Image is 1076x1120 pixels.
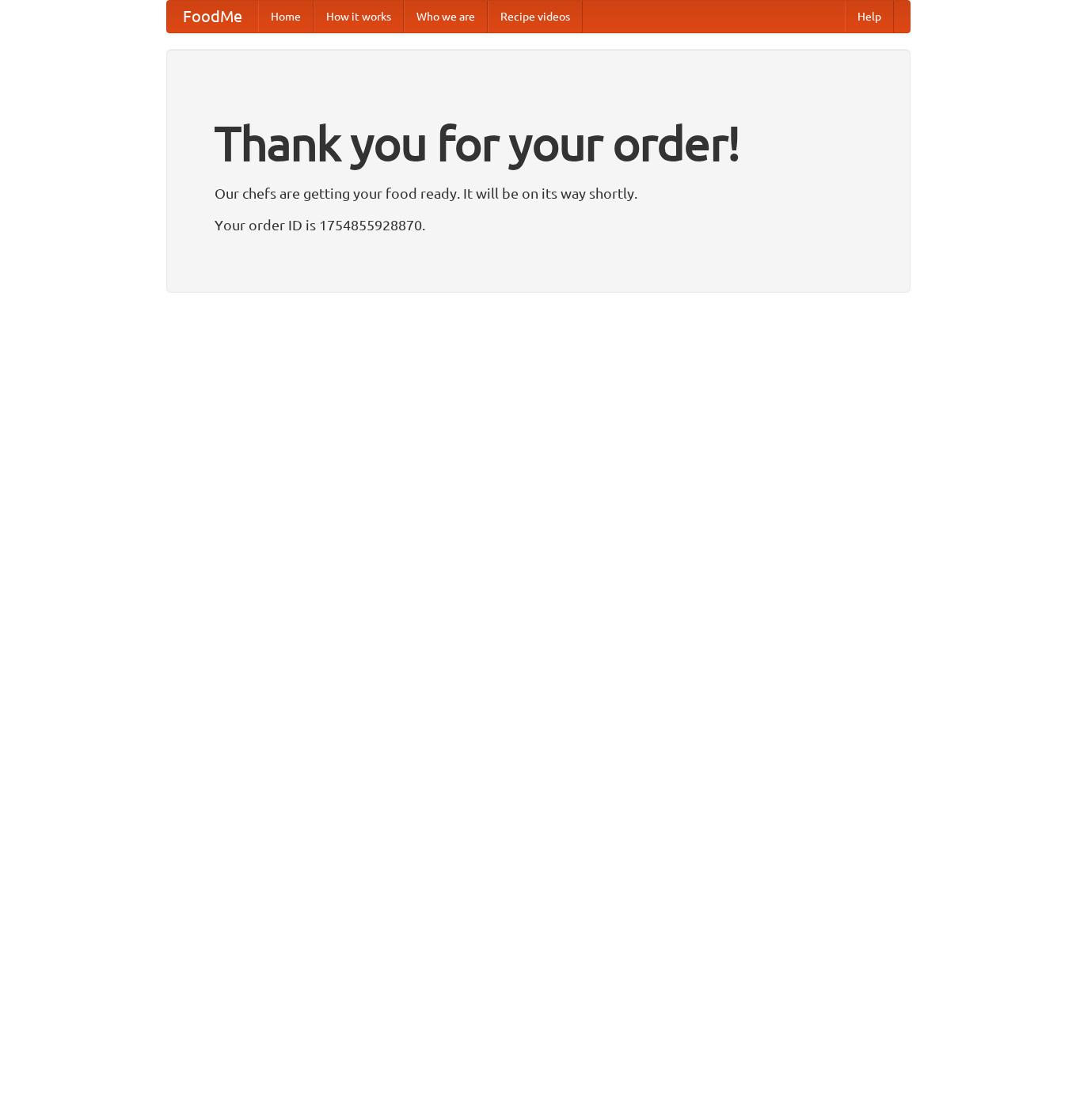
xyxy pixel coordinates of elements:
p: Your order ID is 1754855928870. [215,213,862,237]
h1: Thank you for your order! [215,105,862,181]
a: Who we are [404,1,488,32]
a: Help [845,1,894,32]
a: Home [258,1,314,32]
a: How it works [314,1,404,32]
p: Our chefs are getting your food ready. It will be on its way shortly. [215,181,862,205]
a: Recipe videos [488,1,583,32]
a: FoodMe [167,1,258,32]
